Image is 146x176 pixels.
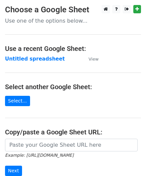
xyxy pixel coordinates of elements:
input: Next [5,166,22,176]
input: Paste your Google Sheet URL here [5,139,138,151]
h3: Choose a Google Sheet [5,5,141,15]
small: View [89,57,99,62]
a: Untitled spreadsheet [5,56,65,62]
h4: Use a recent Google Sheet: [5,45,141,53]
h4: Select another Google Sheet: [5,83,141,91]
a: Select... [5,96,30,106]
a: View [82,56,99,62]
p: Use one of the options below... [5,17,141,24]
h4: Copy/paste a Google Sheet URL: [5,128,141,136]
small: Example: [URL][DOMAIN_NAME] [5,153,74,158]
